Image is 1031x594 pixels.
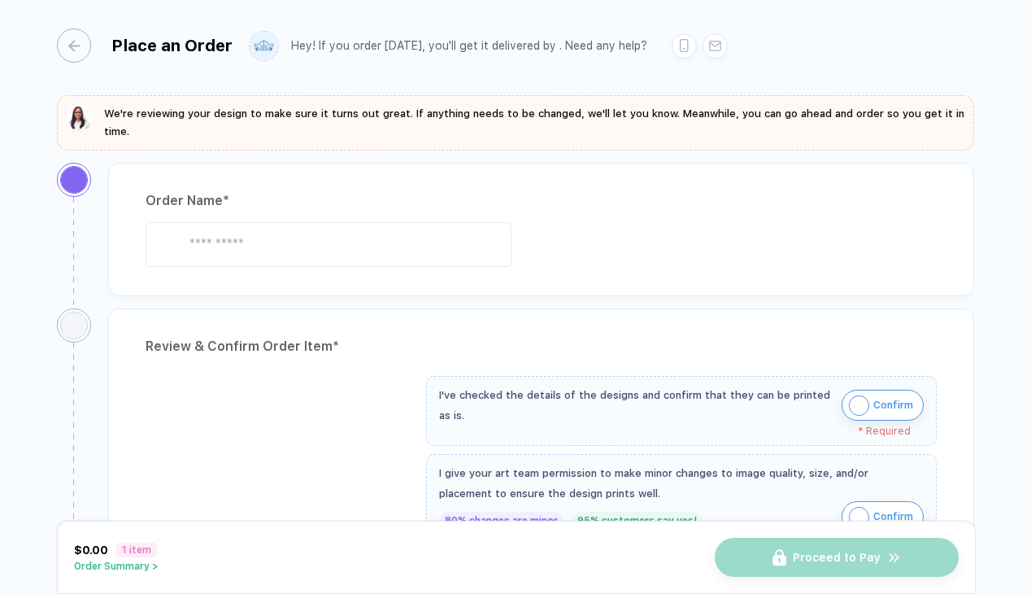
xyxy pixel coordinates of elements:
button: iconConfirm [842,390,924,421]
button: iconConfirm [842,501,924,532]
div: I give your art team permission to make minor changes to image quality, size, and/or placement to... [439,463,924,504]
span: We're reviewing your design to make sure it turns out great. If anything needs to be changed, we'... [104,107,964,138]
img: icon [849,395,869,416]
span: Confirm [873,504,913,530]
img: user profile [250,32,278,60]
div: * Required [439,426,911,437]
div: Hey! If you order [DATE], you'll get it delivered by . Need any help? [291,39,647,53]
span: $0.00 [74,544,108,557]
img: icon [849,507,869,527]
div: Review & Confirm Order Item [146,334,937,360]
div: I've checked the details of the designs and confirm that they can be printed as is. [439,385,833,426]
span: Confirm [873,392,913,418]
div: 95% customers say yes! [572,512,703,530]
button: Order Summary > [74,561,159,572]
div: Place an Order [111,36,233,55]
button: We're reviewing your design to make sure it turns out great. If anything needs to be changed, we'... [67,105,964,141]
span: 1 item [116,543,157,557]
img: sophie [67,105,93,131]
div: 80% changes are minor [439,512,563,530]
div: Order Name [146,188,937,214]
